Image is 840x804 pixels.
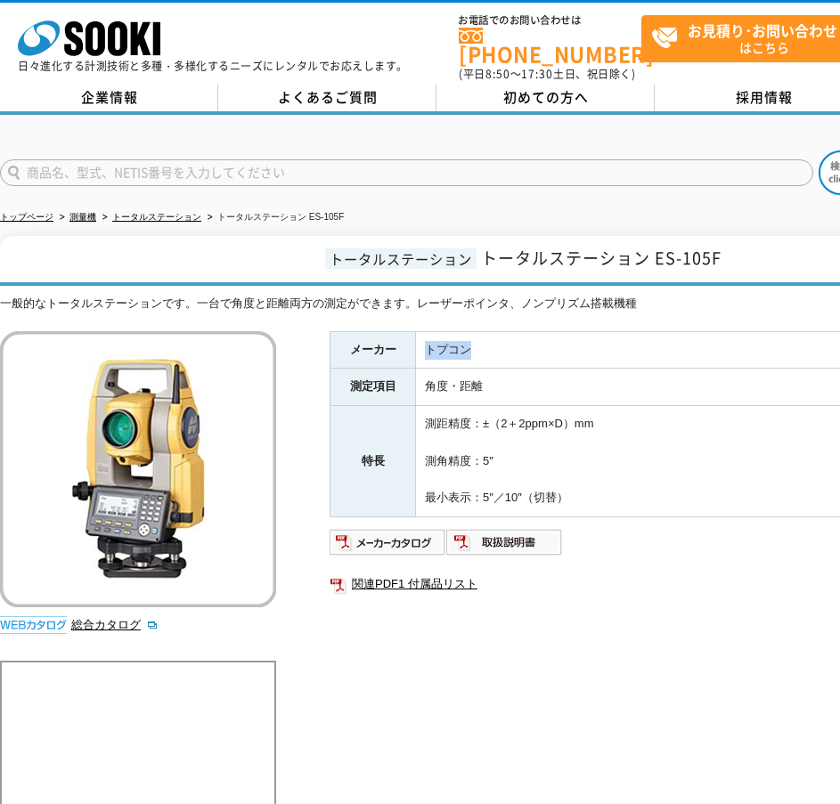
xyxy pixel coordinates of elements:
a: 初めての方へ [436,85,655,111]
a: よくあるご質問 [218,85,436,111]
span: 17:30 [521,66,553,82]
span: お電話でのお問い合わせは [459,15,641,26]
span: (平日 ～ 土日、祝日除く) [459,66,635,82]
th: 特長 [330,406,416,517]
a: [PHONE_NUMBER] [459,28,641,64]
strong: お見積り･お問い合わせ [688,20,837,41]
span: 初めての方へ [503,87,589,107]
th: 測定項目 [330,369,416,406]
p: 日々進化する計測技術と多種・多様化するニーズにレンタルでお応えします。 [18,61,408,71]
th: メーカー [330,331,416,369]
img: 取扱説明書 [446,528,563,556]
a: 総合カタログ [71,618,159,631]
a: トータルステーション [112,212,201,222]
a: 取扱説明書 [446,540,563,553]
li: トータルステーション ES-105F [204,208,344,227]
a: メーカーカタログ [330,540,446,553]
span: 8:50 [485,66,510,82]
img: メーカーカタログ [330,528,446,556]
span: トータルステーション ES-105F [481,246,722,270]
span: トータルステーション [325,248,477,269]
a: 測量機 [69,212,96,222]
